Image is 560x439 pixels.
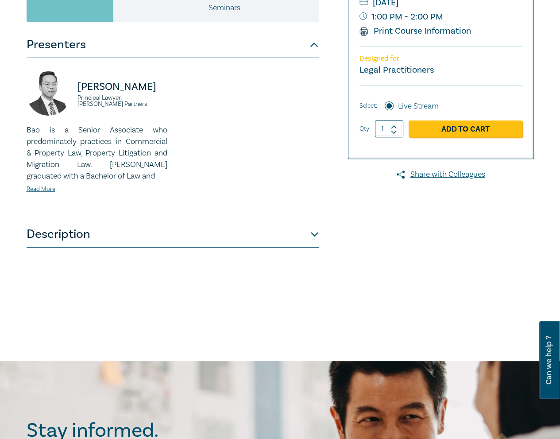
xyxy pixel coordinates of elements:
[27,221,319,248] button: Description
[359,64,434,76] small: Legal Practitioners
[375,120,403,137] input: 1
[77,95,167,107] small: Principal Lawyer, [PERSON_NAME] Partners
[359,10,522,24] small: 1:00 PM - 2:00 PM
[359,54,522,63] p: Designed for
[27,124,167,182] p: Bao is a Senior Associate who predominately practices in Commercial & Property Law, Property Liti...
[27,31,319,58] button: Presenters
[359,25,471,37] a: Print Course Information
[359,101,377,111] span: Select:
[359,124,369,134] label: Qty
[409,120,522,137] a: Add to Cart
[27,185,55,193] a: Read More
[398,101,439,112] label: Live Stream
[27,71,71,116] img: https://s3.ap-southeast-2.amazonaws.com/leo-cussen-store-production-content/Contacts/Bao%20Ngo/Ba...
[77,80,167,94] p: [PERSON_NAME]
[545,326,553,394] span: Can we help ?
[348,169,534,180] a: Share with Colleagues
